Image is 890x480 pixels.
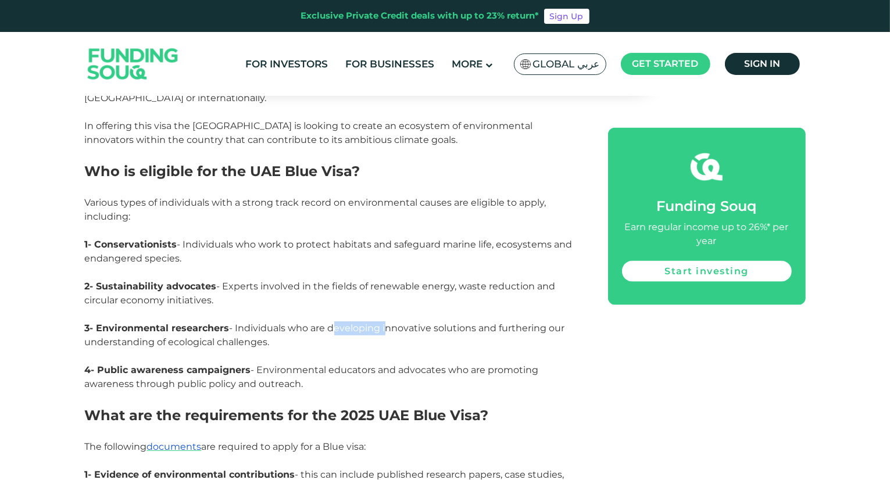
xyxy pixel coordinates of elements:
[622,261,792,282] a: Start investing
[520,59,531,69] img: SA Flag
[632,58,699,69] span: Get started
[342,55,437,74] a: For Businesses
[85,441,366,452] span: The following are required to apply for a Blue visa:
[85,364,251,375] strong: 4- Public awareness campaigners
[301,9,539,23] div: Exclusive Private Credit deals with up to 23% return*
[85,364,539,389] span: - Environmental educators and advocates who are promoting awareness through public policy and out...
[85,323,230,334] strong: 3- Environmental researchers
[85,407,489,424] span: What are the requirements for the 2025 UAE Blue Visa?
[622,220,792,248] div: Earn regular income up to 26%* per year
[85,163,360,180] span: Who is eligible for the UAE Blue Visa?
[85,323,565,348] span: - Individuals who are developing innovative solutions and furthering our understanding of ecologi...
[544,9,589,24] a: Sign Up
[744,58,780,69] span: Sign in
[147,441,202,452] a: documents
[725,53,800,75] a: Sign in
[533,58,600,71] span: Global عربي
[85,281,556,306] span: - Experts involved in the fields of renewable energy, waste reduction and circular economy initia...
[85,281,217,292] strong: 2- Sustainability advocates
[242,55,331,74] a: For Investors
[657,198,757,214] span: Funding Souq
[76,35,190,94] img: Logo
[85,469,295,480] strong: 1- Evidence of environmental contributions
[452,58,482,70] span: More
[85,197,546,222] span: Various types of individuals with a strong track record on environmental causes are eligible to a...
[85,239,573,264] span: - Individuals who work to protect habitats and safeguard marine life, ecosystems and endangered s...
[85,239,177,250] strong: 1- Conservationists
[691,151,723,183] img: fsicon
